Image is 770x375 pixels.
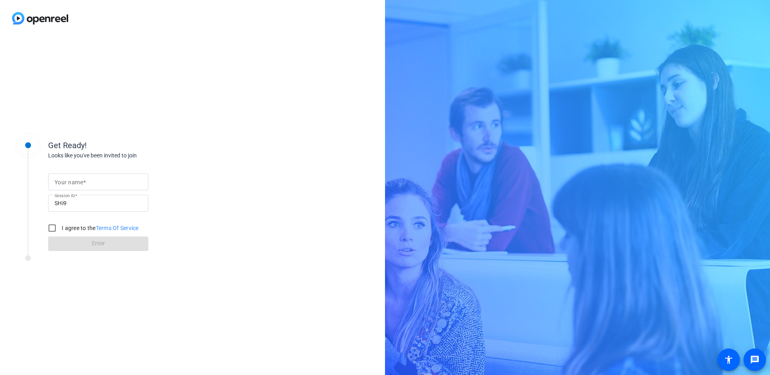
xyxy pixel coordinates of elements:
[96,225,139,231] a: Terms Of Service
[60,224,139,232] label: I agree to the
[48,151,209,160] div: Looks like you've been invited to join
[55,179,83,185] mat-label: Your name
[55,193,75,198] mat-label: Session ID
[48,139,209,151] div: Get Ready!
[750,355,760,365] mat-icon: message
[724,355,734,365] mat-icon: accessibility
